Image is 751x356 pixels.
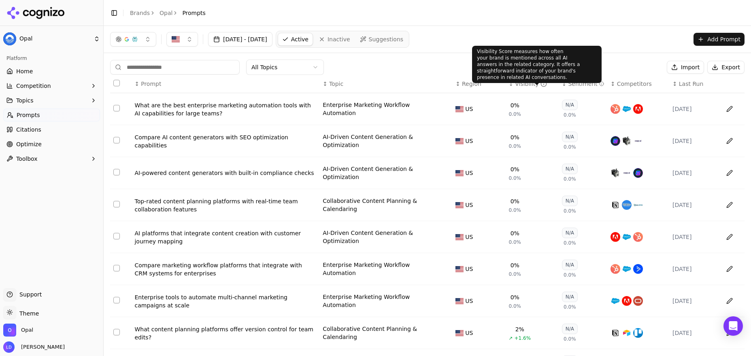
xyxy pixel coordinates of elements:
a: Suggestions [356,33,408,46]
a: AI platforms that integrate content creation with customer journey mapping [134,229,316,245]
a: Enterprise Marketing Workflow Automation [323,293,439,309]
span: US [465,297,473,305]
img: US flag [455,330,464,336]
span: US [465,169,473,177]
div: ↕Visibility [508,80,555,88]
span: Region [462,80,481,88]
span: Inactive [328,35,350,43]
span: 0.0% [508,143,521,149]
button: Select all rows [113,80,120,86]
img: salesforce [622,264,632,274]
span: Theme [16,310,39,317]
img: salesforce [622,232,632,242]
div: N/A [562,100,578,110]
th: brandMentionRate [505,75,558,93]
div: ↕Last Run [672,80,715,88]
div: N/A [562,164,578,174]
div: [DATE] [672,297,715,305]
div: Top-rated content planning platforms with real-time team collaboration features [134,197,316,213]
button: Competition [3,79,100,92]
div: Visibility [515,80,547,88]
img: activecampaign [633,264,643,274]
a: Prompts [3,109,100,122]
div: [DATE] [672,233,715,241]
span: Competition [16,82,51,90]
img: adobe [622,296,632,306]
div: Platform [3,52,100,65]
a: Enterprise tools to automate multi-channel marketing campaigns at scale [134,293,316,309]
div: Visibility Score measures how often your brand is mentioned across all AI answers in the related ... [472,46,602,83]
img: salesforce [622,104,632,114]
nav: breadcrumb [130,9,206,17]
button: Select row 8 [113,329,120,335]
span: Active [291,35,308,43]
img: salesforce [611,296,620,306]
span: 0.0% [508,239,521,245]
img: US flag [455,138,464,144]
div: 0% [511,101,519,109]
img: copy.ai [622,168,632,178]
div: What content planning platforms offer version control for team edits? [134,325,316,341]
span: +1.6% [515,335,531,341]
th: Prompt [131,75,319,93]
a: Collaborative Content Planning & Calendaring [323,325,439,341]
span: 0.0% [564,112,576,118]
span: Citations [16,126,41,134]
button: Topics [3,94,100,107]
div: Enterprise Marketing Workflow Automation [323,101,439,117]
img: Lee Dussinger [3,341,15,353]
div: [DATE] [672,169,715,177]
span: Optimize [16,140,42,148]
span: 0.0% [508,207,521,213]
div: N/A [562,228,578,238]
button: Select row 5 [113,233,120,239]
button: [DATE] - [DATE] [208,32,272,47]
a: Inactive [315,33,354,46]
img: jasper [611,168,620,178]
a: Enterprise Marketing Workflow Automation [323,261,439,277]
span: Prompts [17,111,40,119]
span: US [465,105,473,113]
div: N/A [562,292,578,302]
span: 0.0% [508,175,521,181]
img: US flag [455,106,464,112]
img: US flag [455,170,464,176]
span: US [465,201,473,209]
div: 0% [511,197,519,205]
a: Compare AI content generators with SEO optimization capabilities [134,133,316,149]
img: US flag [455,266,464,272]
button: Edit in sheet [723,134,736,147]
button: Edit in sheet [723,166,736,179]
div: [DATE] [672,105,715,113]
img: airtable [622,328,632,338]
a: AI-Driven Content Generation & Optimization [323,165,439,181]
span: Topics [16,96,34,104]
span: [PERSON_NAME] [18,343,65,351]
a: Collaborative Content Planning & Calendaring [323,197,439,213]
button: Select row 1 [113,105,120,111]
div: [DATE] [672,137,715,145]
span: 0.0% [564,304,576,310]
span: Suggestions [369,35,404,43]
img: jasper [622,136,632,146]
div: ↕Prompt [134,80,316,88]
span: Last Run [679,80,703,88]
span: 0.0% [564,272,576,278]
button: Open organization switcher [3,324,33,337]
button: Select row 6 [113,265,120,271]
img: Opal [3,32,16,45]
span: Support [16,290,42,298]
img: writesonic [633,168,643,178]
span: Opal [21,326,33,334]
div: 0% [511,229,519,237]
span: Opal [19,35,90,43]
a: AI-Driven Content Generation & Optimization [323,133,439,149]
span: 0.0% [508,271,521,277]
img: hubspot [633,232,643,242]
img: US flag [455,298,464,304]
img: US flag [455,202,464,208]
